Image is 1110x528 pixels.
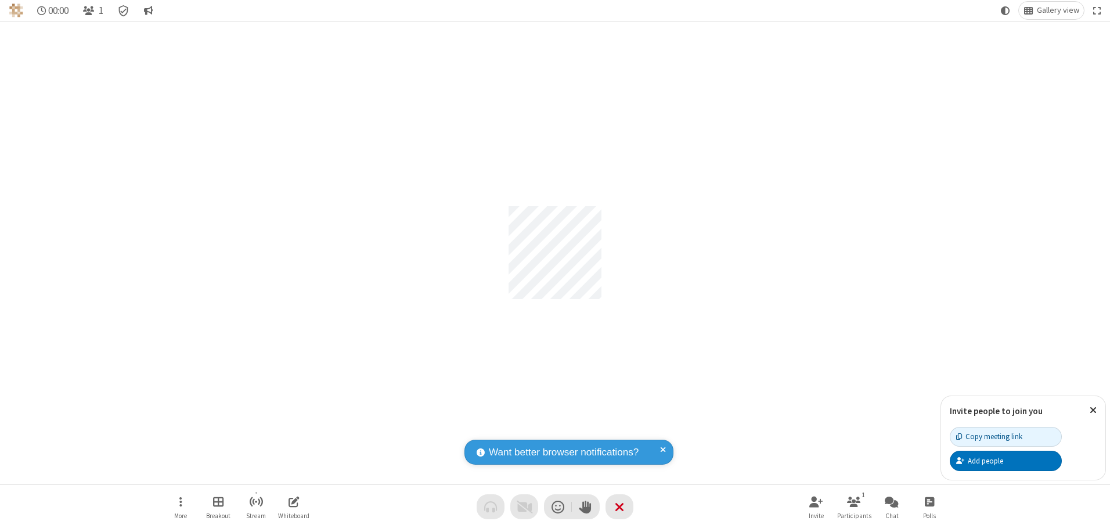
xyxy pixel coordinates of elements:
[956,431,1022,442] div: Copy meeting link
[99,5,103,16] span: 1
[33,2,74,19] div: Timer
[996,2,1015,19] button: Using system theme
[809,512,824,519] span: Invite
[874,490,909,523] button: Open chat
[206,512,230,519] span: Breakout
[799,490,834,523] button: Invite participants (Alt+I)
[246,512,266,519] span: Stream
[859,490,868,500] div: 1
[606,494,633,519] button: End or leave meeting
[174,512,187,519] span: More
[950,405,1043,416] label: Invite people to join you
[78,2,108,19] button: Open participant list
[278,512,309,519] span: Whiteboard
[489,445,639,460] span: Want better browser notifications?
[48,5,69,16] span: 00:00
[912,490,947,523] button: Open poll
[9,3,23,17] img: QA Selenium DO NOT DELETE OR CHANGE
[139,2,157,19] button: Conversation
[950,427,1062,447] button: Copy meeting link
[1089,2,1106,19] button: Fullscreen
[276,490,311,523] button: Open shared whiteboard
[1081,396,1105,425] button: Close popover
[1037,6,1079,15] span: Gallery view
[923,512,936,519] span: Polls
[837,490,871,523] button: Open participant list
[837,512,871,519] span: Participants
[572,494,600,519] button: Raise hand
[163,490,198,523] button: Open menu
[113,2,135,19] div: Meeting details Encryption enabled
[510,494,538,519] button: Video
[544,494,572,519] button: Send a reaction
[239,490,273,523] button: Start streaming
[950,451,1062,470] button: Add people
[201,490,236,523] button: Manage Breakout Rooms
[1019,2,1084,19] button: Change layout
[885,512,899,519] span: Chat
[477,494,504,519] button: Audio problem - check your Internet connection or call by phone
